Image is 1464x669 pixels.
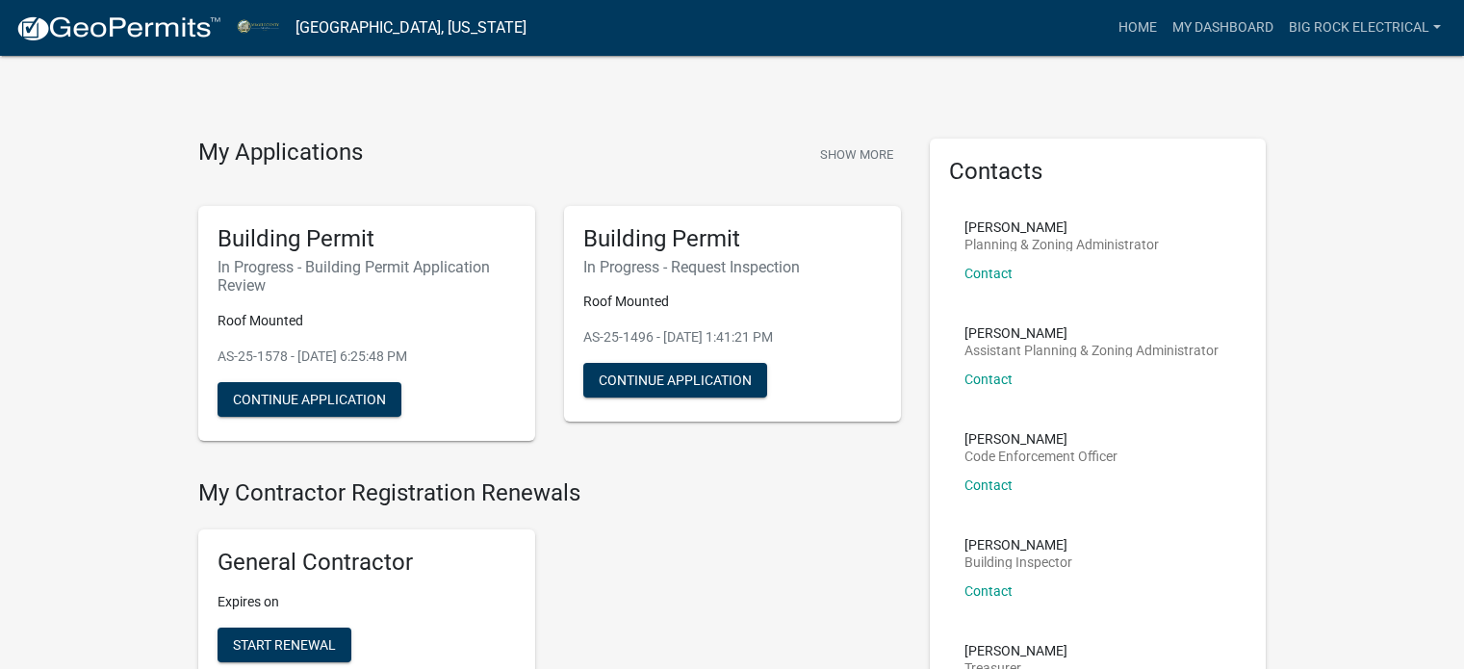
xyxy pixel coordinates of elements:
a: Big Rock Electrical [1281,10,1449,46]
h5: General Contractor [218,549,516,577]
p: AS-25-1578 - [DATE] 6:25:48 PM [218,347,516,367]
button: Continue Application [583,363,767,398]
a: Home [1111,10,1165,46]
a: Contact [964,583,1013,599]
p: Roof Mounted [583,292,882,312]
p: [PERSON_NAME] [964,538,1072,552]
h6: In Progress - Building Permit Application Review [218,258,516,295]
button: Continue Application [218,382,401,417]
h4: My Contractor Registration Renewals [198,479,901,507]
img: Miami County, Indiana [237,14,280,40]
p: [PERSON_NAME] [964,644,1067,657]
h5: Building Permit [583,225,882,253]
h5: Building Permit [218,225,516,253]
h6: In Progress - Request Inspection [583,258,882,276]
a: Contact [964,372,1013,387]
p: Code Enforcement Officer [964,450,1117,463]
p: Planning & Zoning Administrator [964,238,1159,251]
a: Contact [964,266,1013,281]
p: [PERSON_NAME] [964,220,1159,234]
p: Roof Mounted [218,311,516,331]
h5: Contacts [949,158,1247,186]
a: Contact [964,477,1013,493]
button: Start Renewal [218,628,351,662]
p: Assistant Planning & Zoning Administrator [964,344,1219,357]
a: My Dashboard [1165,10,1281,46]
p: Building Inspector [964,555,1072,569]
p: [PERSON_NAME] [964,432,1117,446]
p: [PERSON_NAME] [964,326,1219,340]
h4: My Applications [198,139,363,167]
button: Show More [812,139,901,170]
p: AS-25-1496 - [DATE] 1:41:21 PM [583,327,882,347]
a: [GEOGRAPHIC_DATA], [US_STATE] [295,12,527,44]
span: Start Renewal [233,637,336,653]
p: Expires on [218,592,516,612]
